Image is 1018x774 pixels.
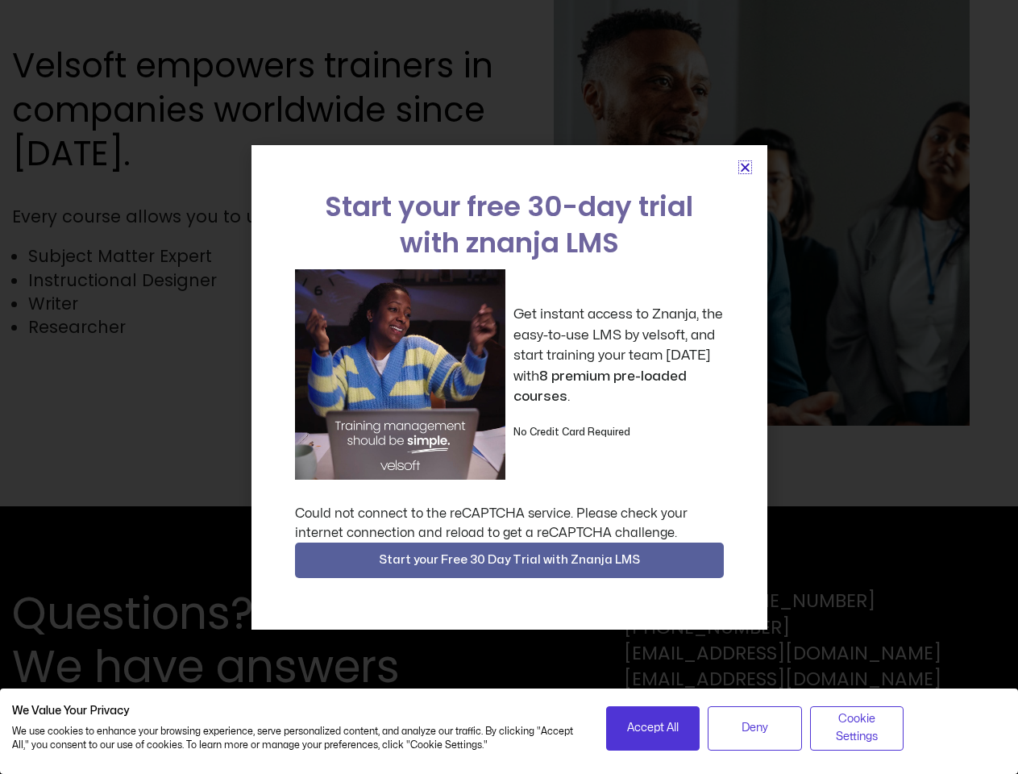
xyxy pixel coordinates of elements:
[295,189,724,261] h2: Start your free 30-day trial with znanja LMS
[295,269,505,480] img: a woman sitting at her laptop dancing
[12,704,582,718] h2: We Value Your Privacy
[12,725,582,752] p: We use cookies to enhance your browsing experience, serve personalized content, and analyze our t...
[821,710,894,747] span: Cookie Settings
[379,551,640,570] span: Start your Free 30 Day Trial with Znanja LMS
[513,369,687,404] strong: 8 premium pre-loaded courses
[606,706,700,751] button: Accept all cookies
[810,706,904,751] button: Adjust cookie preferences
[513,427,630,437] strong: No Credit Card Required
[708,706,802,751] button: Deny all cookies
[295,504,724,543] div: Could not connect to the reCAPTCHA service. Please check your internet connection and reload to g...
[513,304,724,407] p: Get instant access to Znanja, the easy-to-use LMS by velsoft, and start training your team [DATE]...
[742,719,768,737] span: Deny
[627,719,679,737] span: Accept All
[295,543,724,578] button: Start your Free 30 Day Trial with Znanja LMS
[739,161,751,173] a: Close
